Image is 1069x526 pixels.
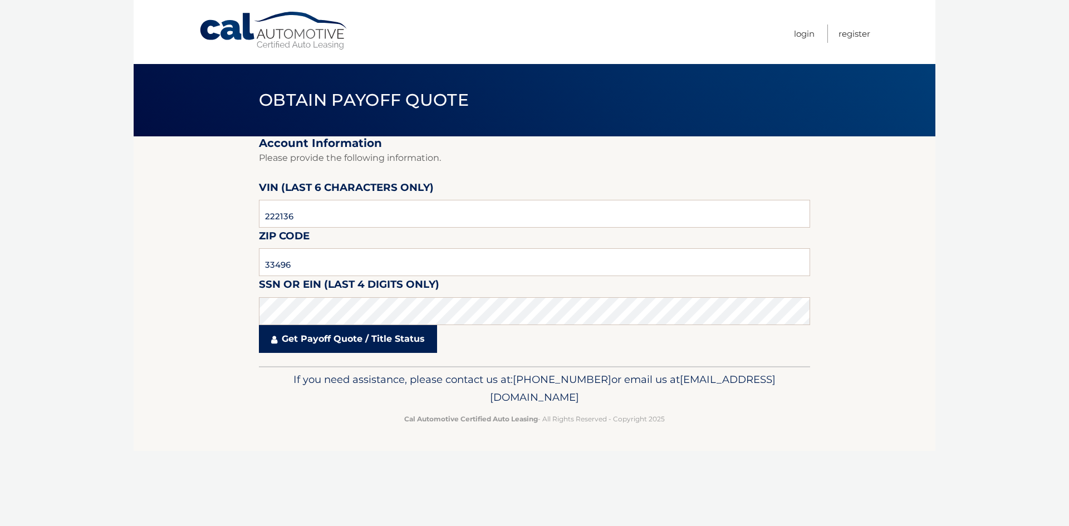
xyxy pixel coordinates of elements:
h2: Account Information [259,136,810,150]
a: Register [838,24,870,43]
strong: Cal Automotive Certified Auto Leasing [404,415,538,423]
a: Get Payoff Quote / Title Status [259,325,437,353]
label: VIN (last 6 characters only) [259,179,434,200]
span: [PHONE_NUMBER] [513,373,611,386]
label: Zip Code [259,228,310,248]
span: Obtain Payoff Quote [259,90,469,110]
p: - All Rights Reserved - Copyright 2025 [266,413,803,425]
p: Please provide the following information. [259,150,810,166]
a: Cal Automotive [199,11,349,51]
label: SSN or EIN (last 4 digits only) [259,276,439,297]
p: If you need assistance, please contact us at: or email us at [266,371,803,406]
a: Login [794,24,815,43]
